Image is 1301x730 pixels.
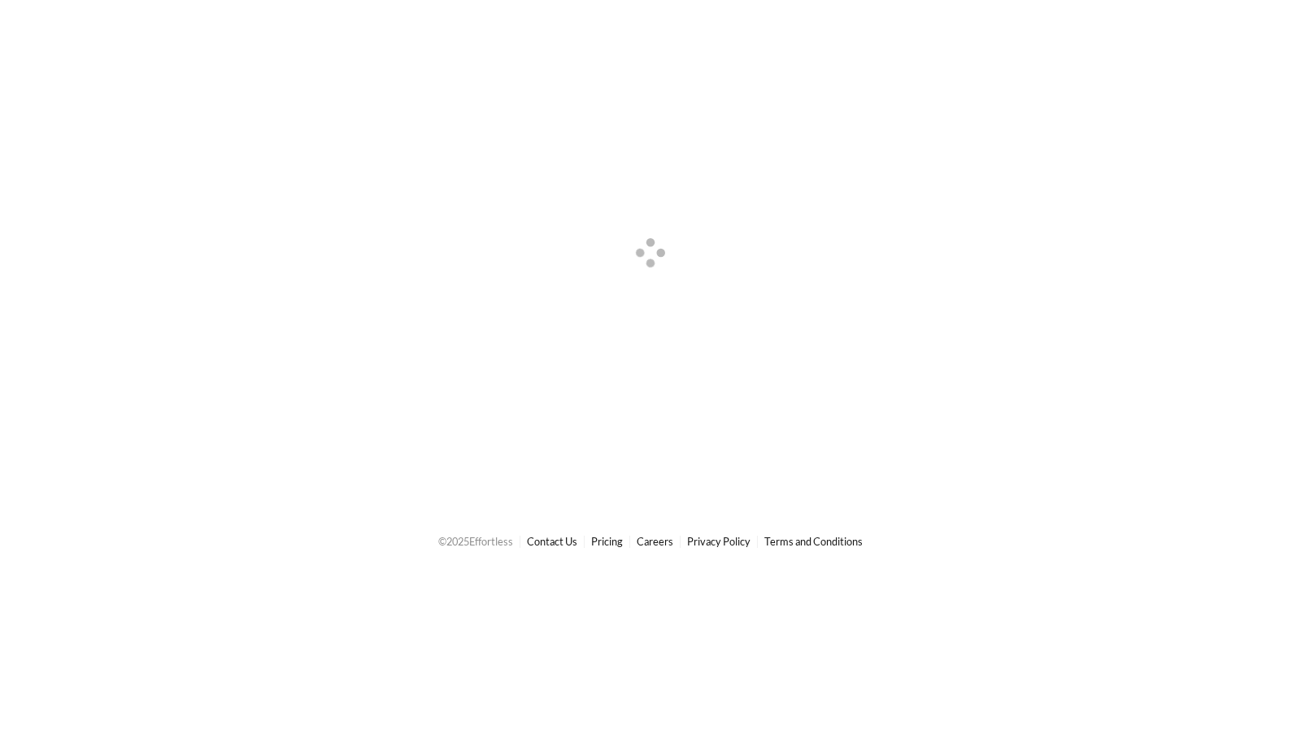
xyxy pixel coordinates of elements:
[687,535,751,548] a: Privacy Policy
[591,535,623,548] a: Pricing
[637,535,673,548] a: Careers
[438,535,513,548] span: © 2025 Effortless
[764,535,863,548] a: Terms and Conditions
[527,535,577,548] a: Contact Us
